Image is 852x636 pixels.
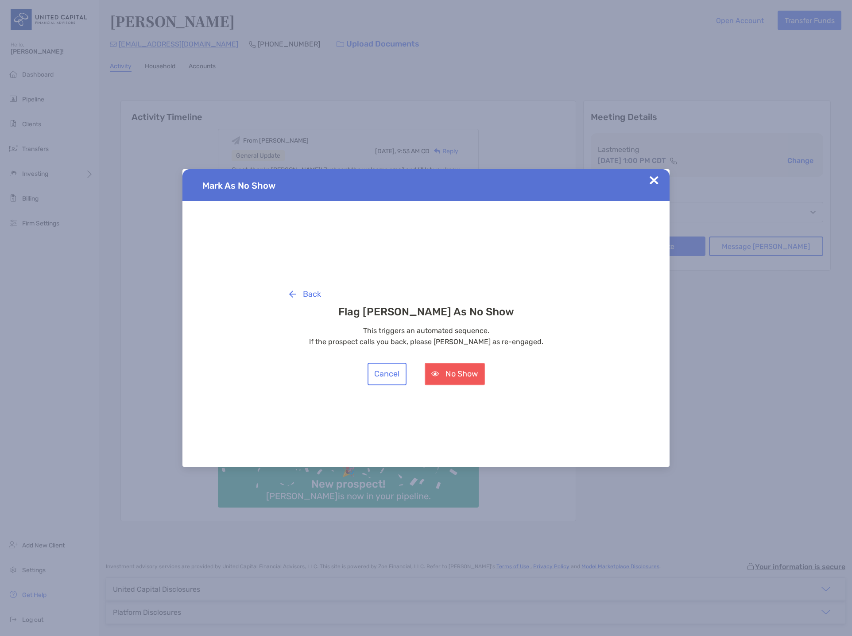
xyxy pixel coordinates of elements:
h3: Flag [PERSON_NAME] As No Show [282,306,570,318]
p: This triggers an automated sequence. [282,325,570,336]
span: Mark As No Show [202,180,275,191]
img: Close Updates Zoe [650,176,658,185]
button: Back [282,283,328,306]
img: button icon [289,291,296,298]
button: No Show [425,363,485,385]
img: button icon [431,371,439,376]
button: Cancel [368,363,407,385]
p: If the prospect calls you back, please [PERSON_NAME] as re-engaged. [282,336,570,347]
